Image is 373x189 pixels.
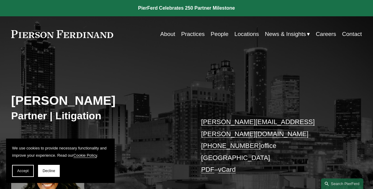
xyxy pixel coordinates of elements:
span: Decline [43,169,55,173]
a: Locations [234,28,259,40]
span: News & Insights [265,29,306,39]
a: Careers [316,28,336,40]
a: folder dropdown [265,28,310,40]
a: vCard [218,166,235,173]
span: Accept [17,169,29,173]
h3: Partner | Litigation [11,110,186,122]
h2: [PERSON_NAME] [11,93,186,108]
a: About [160,28,175,40]
a: [PHONE_NUMBER] [201,142,260,149]
button: Accept [12,165,34,177]
p: We use cookies to provide necessary functionality and improve your experience. Read our . [12,145,109,159]
a: [PERSON_NAME][EMAIL_ADDRESS][PERSON_NAME][DOMAIN_NAME] [201,118,314,137]
a: PDF [201,166,214,173]
a: Practices [181,28,205,40]
p: office [GEOGRAPHIC_DATA] – [201,116,347,175]
a: Cookie Policy [73,153,97,158]
section: Cookie banner [6,139,115,183]
a: Search this site [321,178,363,189]
button: Decline [38,165,60,177]
a: People [211,28,228,40]
a: Contact [342,28,362,40]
